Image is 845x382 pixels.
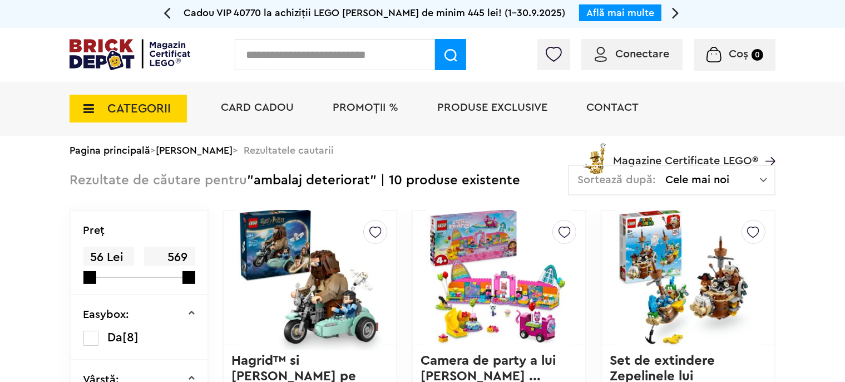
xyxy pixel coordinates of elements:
div: "ambalaj deteriorat" | 10 produse existente [70,165,520,197]
span: [8] [123,331,139,344]
a: Produse exclusive [437,102,547,113]
a: Magazine Certificate LEGO® [758,141,775,152]
p: Easybox: [83,309,130,320]
a: Conectare [595,48,669,60]
a: Card Cadou [221,102,294,113]
span: CATEGORII [107,102,171,115]
img: Set de extindere Zepelinele lui Larry si Morton - Ambalaj deteriorat [616,200,760,356]
span: 569 Lei [144,247,195,283]
a: Contact [586,102,639,113]
a: PROMOȚII % [333,102,398,113]
span: Conectare [615,48,669,60]
span: Cele mai noi [665,174,760,185]
span: Cadou VIP 40770 la achiziții LEGO [PERSON_NAME] de minim 445 lei! (1-30.9.2025) [184,8,565,18]
span: Rezultate de căutare pentru [70,174,247,187]
p: Preţ [83,225,105,236]
span: Da [108,331,123,344]
span: 56 Lei [83,247,134,268]
span: Magazine Certificate LEGO® [613,141,758,166]
img: Camera de party a lui Gabby - Ambalaj deteriorat [427,200,571,356]
span: Coș [729,48,748,60]
span: Sortează după: [577,174,656,185]
a: Află mai multe [586,8,654,18]
img: Hagrid™ si Harry pe motocicleta - Ambalaj deteriorat [238,200,382,356]
small: 0 [752,49,763,61]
